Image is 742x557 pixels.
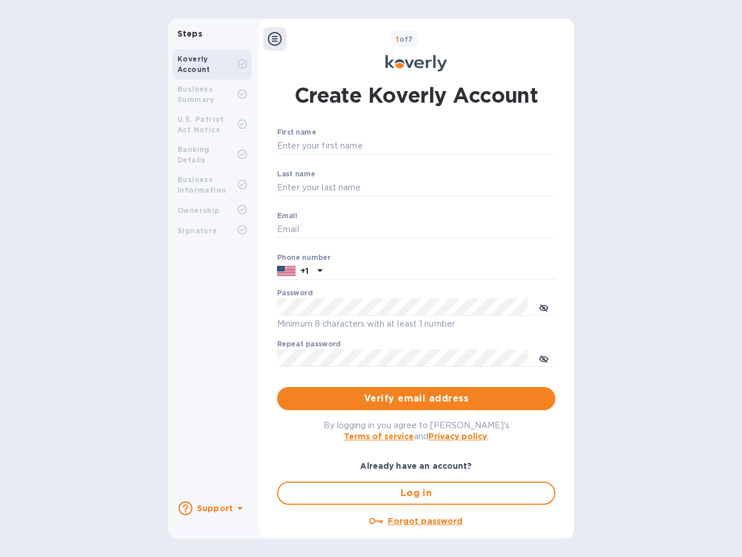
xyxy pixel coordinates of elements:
[177,206,220,215] b: Ownership
[277,254,330,261] label: Phone number
[277,387,555,410] button: Verify email address
[277,129,316,136] label: First name
[344,432,414,441] a: Terms of service
[277,317,555,331] p: Minimum 8 characters with at least 1 number
[323,421,510,441] span: By logging in you agree to [PERSON_NAME]'s and .
[286,392,546,406] span: Verify email address
[360,461,472,471] b: Already have an account?
[294,81,539,110] h1: Create Koverly Account
[177,175,226,194] b: Business Information
[277,482,555,505] button: Log in
[177,115,224,134] b: U.S. Patriot Act Notice
[388,516,463,526] u: Forgot password
[277,221,555,238] input: Email
[300,265,308,277] p: +1
[396,35,413,44] b: of 7
[428,432,487,441] a: Privacy policy
[197,504,233,513] b: Support
[177,55,210,74] b: Koverly Account
[277,138,555,155] input: Enter your first name
[396,35,399,44] span: 1
[277,341,341,348] label: Repeat password
[277,212,297,219] label: Email
[532,346,555,370] button: toggle password visibility
[277,179,555,197] input: Enter your last name
[177,226,217,235] b: Signature
[532,295,555,319] button: toggle password visibility
[177,85,214,104] b: Business Summary
[288,486,545,500] span: Log in
[277,171,315,178] label: Last name
[177,145,210,164] b: Banking Details
[177,29,202,38] b: Steps
[277,290,312,297] label: Password
[277,265,296,277] img: US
